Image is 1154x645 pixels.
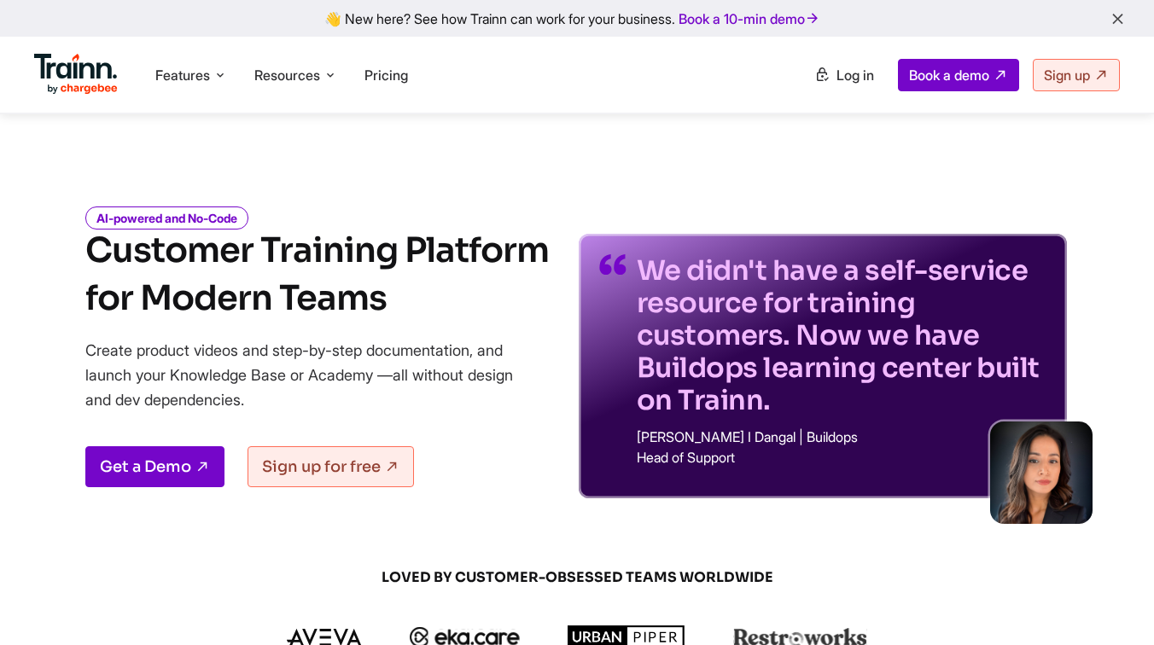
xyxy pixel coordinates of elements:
[10,10,1144,26] div: 👋 New here? See how Trainn can work for your business.
[898,59,1019,91] a: Book a demo
[1044,67,1090,84] span: Sign up
[254,66,320,84] span: Resources
[909,67,989,84] span: Book a demo
[637,450,1046,464] p: Head of Support
[167,568,987,587] span: LOVED BY CUSTOMER-OBSESSED TEAMS WORLDWIDE
[599,254,627,275] img: quotes-purple.41a7099.svg
[85,446,224,487] a: Get a Demo
[364,67,408,84] a: Pricing
[675,7,824,31] a: Book a 10-min demo
[1033,59,1120,91] a: Sign up
[248,446,414,487] a: Sign up for free
[804,60,884,90] a: Log in
[637,254,1046,416] p: We didn't have a self-service resource for training customers. Now we have Buildops learning cent...
[836,67,874,84] span: Log in
[155,66,210,84] span: Features
[637,430,1046,444] p: [PERSON_NAME] I Dangal | Buildops
[85,206,248,230] i: AI-powered and No-Code
[990,421,1093,524] img: sabina-buildops.d2e8138.png
[85,338,538,412] p: Create product videos and step-by-step documentation, and launch your Knowledge Base or Academy —...
[34,54,118,95] img: Trainn Logo
[85,227,549,322] h1: Customer Training Platform for Modern Teams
